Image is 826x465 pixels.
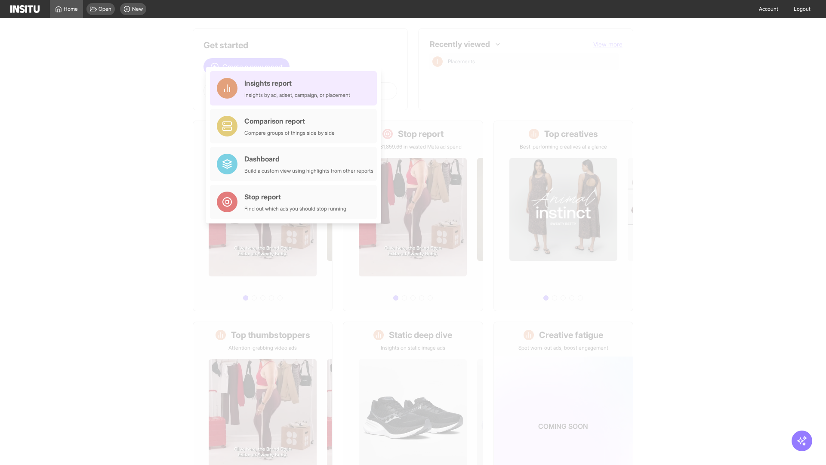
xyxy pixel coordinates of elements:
[244,167,373,174] div: Build a custom view using highlights from other reports
[244,116,335,126] div: Comparison report
[99,6,111,12] span: Open
[10,5,40,13] img: Logo
[244,205,346,212] div: Find out which ads you should stop running
[244,154,373,164] div: Dashboard
[132,6,143,12] span: New
[244,130,335,136] div: Compare groups of things side by side
[244,92,350,99] div: Insights by ad, adset, campaign, or placement
[244,78,350,88] div: Insights report
[244,192,346,202] div: Stop report
[64,6,78,12] span: Home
